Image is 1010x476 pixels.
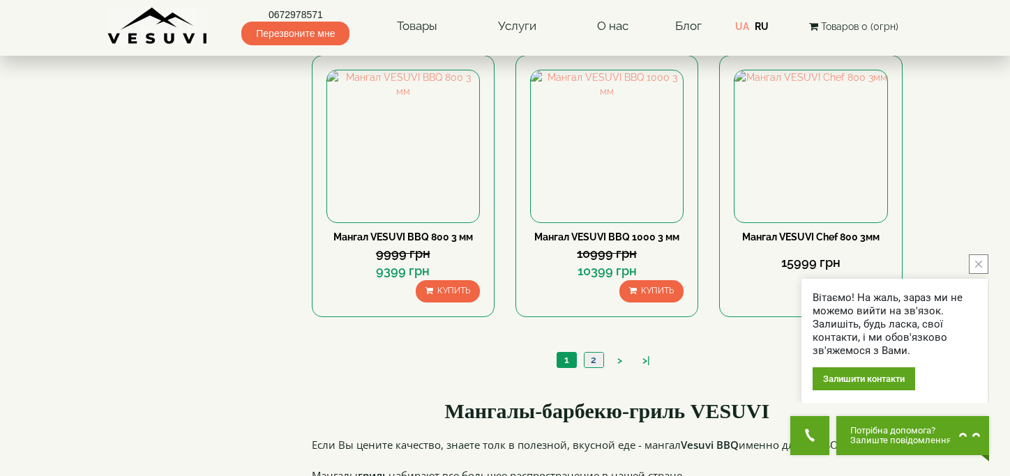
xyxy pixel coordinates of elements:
[742,231,880,243] a: Мангал VESUVI Chef 800 3мм
[326,262,480,280] div: 9399 грн
[635,353,657,368] a: >|
[813,291,977,358] div: Вітаємо! На жаль, зараз ми не можемо вийти на зв'язок. Залишіть, будь ласка, свої контакти, і ми ...
[969,254,988,274] button: close button
[107,7,209,45] img: Завод VESUVI
[326,245,480,263] div: 9999 грн
[735,21,749,32] a: UA
[312,436,903,453] p: Если Вы цените качество, знаете толк в полезной, вкусной еде - мангал именно для [PERSON_NAME].
[584,353,603,367] a: 2
[675,19,702,33] a: Блог
[530,262,684,280] div: 10399 грн
[610,353,629,368] a: >
[416,280,480,302] button: Купить
[755,21,769,32] a: RU
[484,10,550,43] a: Услуги
[681,438,739,452] strong: Vesuvi BBQ
[383,10,451,43] a: Товары
[813,367,915,390] div: Залишити контакти
[333,231,473,243] a: Мангал VESUVI BBQ 800 3 мм
[241,8,349,22] a: 0672978571
[564,354,569,365] span: 1
[530,245,684,263] div: 10999 грн
[583,10,642,43] a: О нас
[534,231,679,243] a: Мангал VESUVI BBQ 1000 3 мм
[734,254,887,272] div: 15999 грн
[241,22,349,45] span: Перезвоните мне
[850,426,951,436] span: Потрібна допомога?
[312,399,903,422] h2: Мангалы-барбекю-гриль VESUVI
[437,286,470,295] span: Купить
[531,70,683,222] img: Мангал VESUVI BBQ 1000 3 мм
[619,280,684,302] button: Купить
[327,70,479,222] img: Мангал VESUVI BBQ 800 3 мм
[836,416,989,455] button: Chat button
[734,70,887,222] img: Мангал VESUVI Chef 800 3мм
[641,286,674,295] span: Купить
[850,436,951,445] span: Залиште повідомлення
[790,416,829,455] button: Get Call button
[821,21,898,32] span: Товаров 0 (0грн)
[805,19,903,34] button: Товаров 0 (0грн)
